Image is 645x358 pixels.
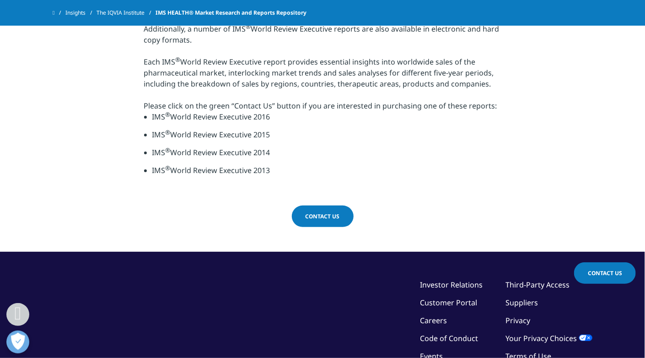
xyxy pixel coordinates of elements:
li: IMS World Review Executive 2016 [152,111,501,129]
button: Präferenzen öffnen [6,331,29,353]
a: Contact Us [574,262,636,284]
a: Code of Conduct [420,333,478,343]
a: Investor Relations [420,280,483,290]
span: Contact Us [306,212,340,220]
li: IMS World Review Executive 2014 [152,147,501,165]
a: Contact Us [292,206,354,227]
sup: ® [166,128,171,136]
a: Your Privacy Choices [505,333,592,343]
sup: ® [246,22,251,31]
a: Suppliers [505,298,538,308]
li: IMS World Review Executive 2013 [152,165,501,183]
span: IMS HEALTH® Market Research and Reports Repository [156,5,306,21]
a: Customer Portal [420,298,477,308]
a: Insights [65,5,97,21]
sup: ® [166,164,171,172]
a: Careers [420,315,447,325]
a: The IQVIA Institute [97,5,156,21]
sup: ® [166,146,171,154]
span: Contact Us [588,269,622,277]
sup: ® [176,55,181,64]
sup: ® [166,110,171,119]
a: Third-Party Access [505,280,570,290]
div: Additionally, a number of IMS World Review Executive reports are also available in electronic and... [144,23,501,111]
a: Privacy [505,315,530,325]
li: IMS World Review Executive 2015 [152,129,501,147]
